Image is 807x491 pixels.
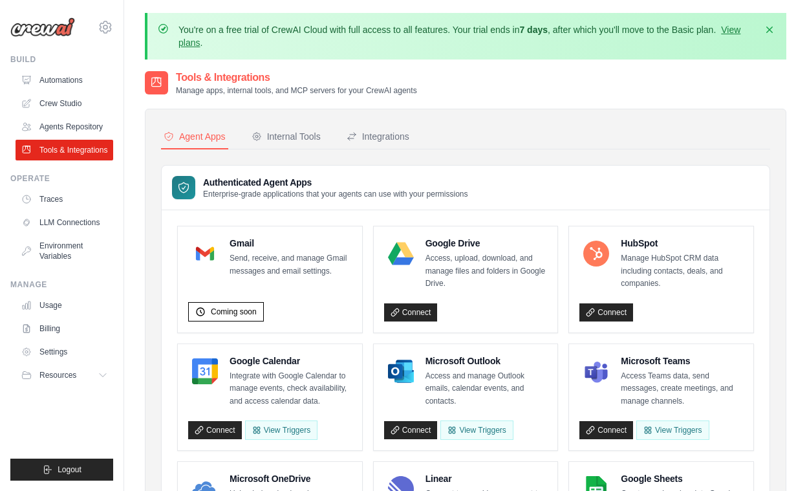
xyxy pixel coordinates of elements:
[425,472,548,485] h4: Linear
[176,70,417,85] h2: Tools & Integrations
[230,252,352,278] p: Send, receive, and manage Gmail messages and email settings.
[230,370,352,408] p: Integrate with Google Calendar to manage events, check availability, and access calendar data.
[440,420,513,440] : View Triggers
[344,125,412,149] button: Integrations
[425,237,548,250] h4: Google Drive
[425,355,548,367] h4: Microsoft Outlook
[388,358,414,384] img: Microsoft Outlook Logo
[203,176,468,189] h3: Authenticated Agent Apps
[10,279,113,290] div: Manage
[230,355,352,367] h4: Google Calendar
[621,355,743,367] h4: Microsoft Teams
[230,472,352,485] h4: Microsoft OneDrive
[519,25,548,35] strong: 7 days
[249,125,323,149] button: Internal Tools
[384,303,438,322] a: Connect
[388,241,414,267] img: Google Drive Logo
[636,420,709,440] : View Triggers
[245,420,317,440] button: View Triggers
[10,173,113,184] div: Operate
[192,241,218,267] img: Gmail Logo
[621,472,743,485] h4: Google Sheets
[10,54,113,65] div: Build
[176,85,417,96] p: Manage apps, internal tools, and MCP servers for your CrewAI agents
[16,116,113,137] a: Agents Repository
[621,370,743,408] p: Access Teams data, send messages, create meetings, and manage channels.
[583,241,609,267] img: HubSpot Logo
[16,189,113,210] a: Traces
[579,303,633,322] a: Connect
[16,342,113,362] a: Settings
[16,295,113,316] a: Usage
[621,237,743,250] h4: HubSpot
[10,17,75,37] img: Logo
[425,370,548,408] p: Access and manage Outlook emails, calendar events, and contacts.
[16,93,113,114] a: Crew Studio
[161,125,228,149] button: Agent Apps
[16,318,113,339] a: Billing
[192,358,218,384] img: Google Calendar Logo
[203,189,468,199] p: Enterprise-grade applications that your agents can use with your permissions
[384,421,438,439] a: Connect
[10,459,113,481] button: Logout
[16,212,113,233] a: LLM Connections
[164,130,226,143] div: Agent Apps
[425,252,548,290] p: Access, upload, download, and manage files and folders in Google Drive.
[188,421,242,439] a: Connect
[58,464,81,475] span: Logout
[16,365,113,386] button: Resources
[211,307,257,317] span: Coming soon
[583,358,609,384] img: Microsoft Teams Logo
[347,130,409,143] div: Integrations
[579,421,633,439] a: Connect
[252,130,321,143] div: Internal Tools
[178,23,755,49] p: You're on a free trial of CrewAI Cloud with full access to all features. Your trial ends in , aft...
[16,140,113,160] a: Tools & Integrations
[230,237,352,250] h4: Gmail
[39,370,76,380] span: Resources
[621,252,743,290] p: Manage HubSpot CRM data including contacts, deals, and companies.
[16,235,113,267] a: Environment Variables
[16,70,113,91] a: Automations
